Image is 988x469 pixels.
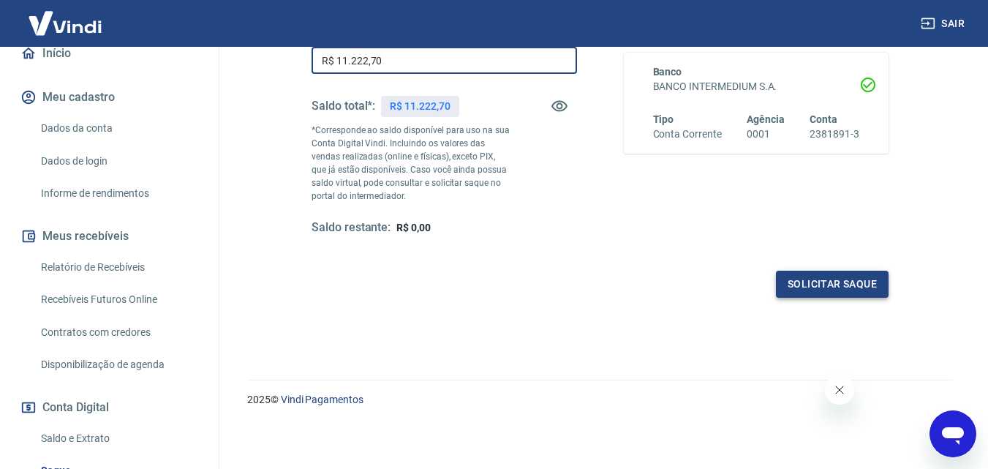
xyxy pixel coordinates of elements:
span: Olá! Precisa de ajuda? [9,10,123,22]
span: Conta [810,113,837,125]
a: Dados de login [35,146,201,176]
p: *Corresponde ao saldo disponível para uso na sua Conta Digital Vindi. Incluindo os valores das ve... [312,124,510,203]
iframe: Botão para abrir a janela de mensagens [929,410,976,457]
a: Início [18,37,201,70]
button: Meu cadastro [18,81,201,113]
span: Banco [653,66,682,78]
a: Dados da conta [35,113,201,143]
a: Saldo e Extrato [35,424,201,454]
a: Recebíveis Futuros Online [35,285,201,315]
img: Vindi [18,1,113,45]
h5: Saldo total*: [312,99,375,113]
a: Contratos com credores [35,318,201,348]
button: Sair [918,10,970,37]
a: Informe de rendimentos [35,179,201,209]
a: Disponibilização de agenda [35,350,201,380]
button: Solicitar saque [776,271,889,298]
h6: BANCO INTERMEDIUM S.A. [653,79,860,94]
h6: Conta Corrente [653,127,722,142]
h5: Saldo restante: [312,220,391,236]
span: R$ 0,00 [396,222,431,233]
p: 2025 © [247,392,953,408]
p: R$ 11.222,70 [390,99,450,114]
span: Agência [747,113,785,125]
span: Tipo [653,113,674,125]
iframe: Fechar mensagem [825,375,854,405]
h6: 2381891-3 [810,127,859,142]
a: Vindi Pagamentos [281,394,363,405]
button: Conta Digital [18,391,201,424]
a: Relatório de Recebíveis [35,252,201,282]
h6: 0001 [747,127,785,142]
button: Meus recebíveis [18,220,201,252]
